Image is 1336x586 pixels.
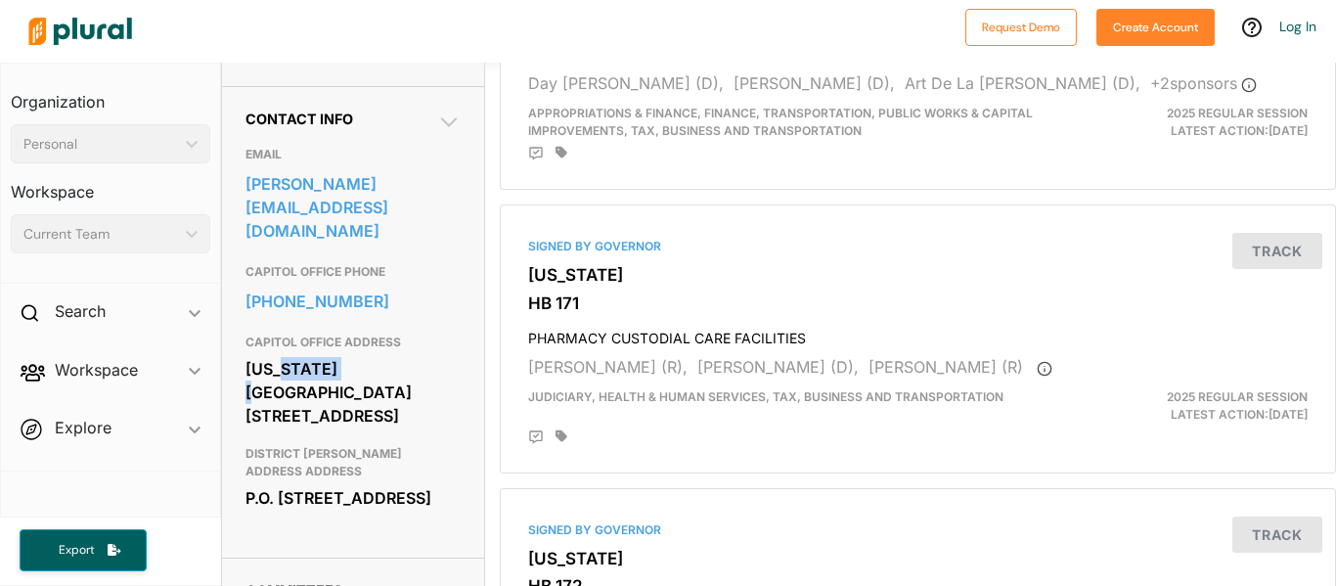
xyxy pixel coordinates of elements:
div: Add tags [556,429,567,443]
div: Latest Action: [DATE] [1052,105,1322,140]
div: P.O. [STREET_ADDRESS] [245,483,461,513]
span: 2025 Regular Session [1167,389,1308,404]
h2: Search [55,300,106,322]
h3: EMAIL [245,143,461,166]
h3: CAPITOL OFFICE ADDRESS [245,331,461,354]
button: Export [20,529,147,571]
span: Day [PERSON_NAME] (D), [528,73,724,93]
h3: CAPITOL OFFICE PHONE [245,260,461,284]
div: Personal [23,134,178,155]
span: Judiciary, Health & Human Services, Tax, Business and Transportation [528,389,1003,404]
a: [PHONE_NUMBER] [245,287,461,316]
button: Create Account [1096,9,1215,46]
a: Create Account [1096,16,1215,36]
div: Add Position Statement [528,429,544,445]
button: Track [1232,517,1322,553]
h3: Organization [11,73,210,116]
a: [PERSON_NAME][EMAIL_ADDRESS][DOMAIN_NAME] [245,169,461,246]
button: Request Demo [965,9,1077,46]
span: Export [45,542,108,559]
h3: Workspace [11,163,210,206]
a: Request Demo [965,16,1077,36]
a: Log In [1279,18,1316,35]
div: [US_STATE][GEOGRAPHIC_DATA] [STREET_ADDRESS] [245,354,461,430]
span: Contact Info [245,111,353,127]
span: [PERSON_NAME] (R), [528,357,688,377]
button: Track [1232,233,1322,269]
div: Signed by Governor [528,238,1308,255]
h3: [US_STATE] [528,549,1308,568]
span: + 2 sponsor s [1150,73,1257,93]
div: Signed by Governor [528,521,1308,539]
span: [PERSON_NAME] (D), [697,357,859,377]
h3: DISTRICT [PERSON_NAME] ADDRESS ADDRESS [245,442,461,483]
span: Art De La [PERSON_NAME] (D), [905,73,1140,93]
span: Appropriations & Finance, Finance, Transportation, Public Works & Capital Improvements, Tax, Busi... [528,106,1033,138]
div: Add tags [556,146,567,159]
h3: HB 171 [528,293,1308,313]
h4: PHARMACY CUSTODIAL CARE FACILITIES [528,321,1308,347]
span: [PERSON_NAME] (R) [868,357,1023,377]
div: Add Position Statement [528,146,544,161]
div: Current Team [23,224,178,245]
div: Latest Action: [DATE] [1052,388,1322,424]
h3: [US_STATE] [528,265,1308,285]
span: 2025 Regular Session [1167,106,1308,120]
span: [PERSON_NAME] (D), [734,73,895,93]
